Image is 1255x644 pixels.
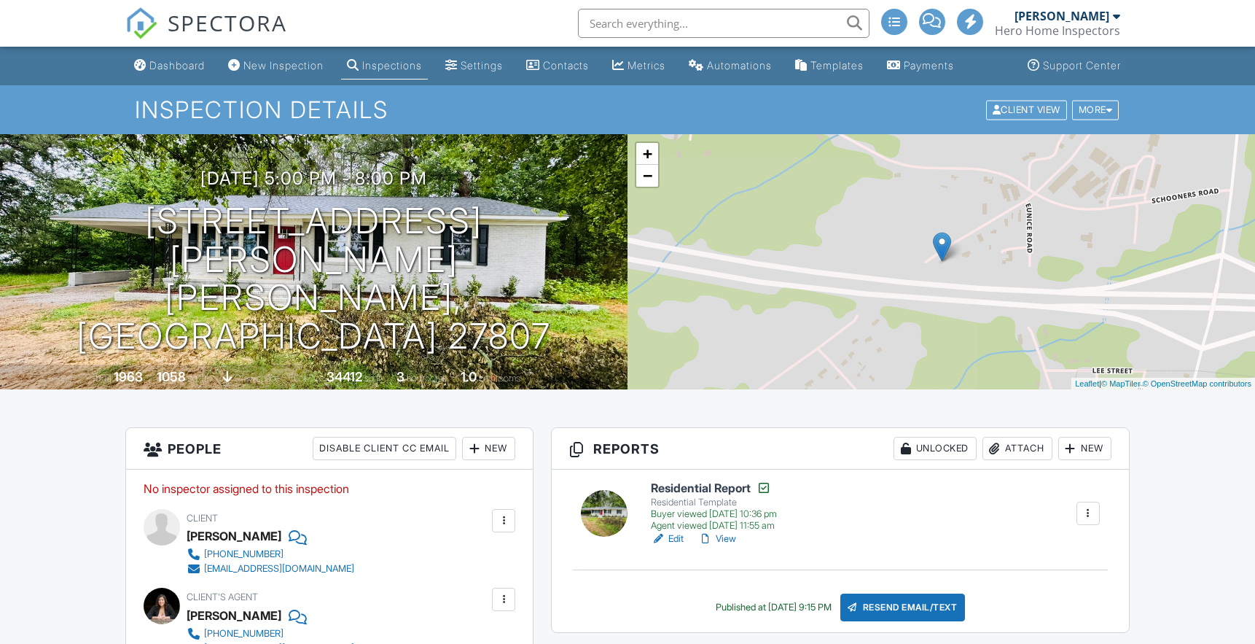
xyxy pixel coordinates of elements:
div: New [462,437,515,460]
div: New Inspection [243,59,324,71]
h3: Reports [552,428,1129,470]
div: Residential Template [651,497,777,508]
div: [EMAIL_ADDRESS][DOMAIN_NAME] [204,563,354,575]
span: crawlspace [235,373,280,384]
a: Settings [439,53,509,79]
input: Search everything... [578,9,869,38]
span: bathrooms [479,373,520,384]
a: View [698,532,736,546]
div: Automations [707,59,772,71]
a: Templates [789,53,869,79]
div: [PHONE_NUMBER] [204,628,284,640]
a: © MapTiler [1101,379,1141,388]
h6: Residential Report [651,481,777,495]
div: | [1071,378,1255,390]
div: 1963 [114,369,143,384]
a: Support Center [1022,53,1127,79]
div: Templates [810,59,864,71]
div: Dashboard [149,59,205,71]
div: [PERSON_NAME] [1014,9,1109,23]
a: Zoom out [636,165,658,187]
div: 3 [396,369,404,384]
a: Metrics [606,53,671,79]
h3: [DATE] 5:00 pm - 8:00 pm [200,168,427,188]
div: [PHONE_NUMBER] [204,548,284,560]
div: Contacts [543,59,589,71]
span: sq. ft. [188,373,208,384]
span: Lot Size [294,373,324,384]
div: Payments [904,59,954,71]
a: Inspections [341,53,428,79]
a: Residential Report Residential Template Buyer viewed [DATE] 10:36 pm Agent viewed [DATE] 11:55 am [651,481,777,532]
a: Automations (Basic) [683,53,778,79]
a: [PERSON_NAME] [187,605,281,626]
a: [EMAIL_ADDRESS][DOMAIN_NAME] [187,562,354,576]
div: Settings [461,59,503,71]
div: Disable Client CC Email [313,437,456,460]
a: Edit [651,532,684,546]
a: SPECTORA [125,20,287,50]
a: Zoom in [636,143,658,165]
a: Client View [985,104,1071,115]
div: 1.0 [461,369,477,384]
div: 34412 [327,369,362,384]
div: Support Center [1043,59,1121,71]
div: Buyer viewed [DATE] 10:36 pm [651,508,777,520]
a: Dashboard [128,53,211,79]
div: Attach [982,437,1052,460]
div: [PERSON_NAME] [187,525,281,547]
a: New Inspection [222,53,329,79]
div: Published at [DATE] 9:15 PM [716,602,832,613]
div: New [1058,437,1111,460]
a: Contacts [520,53,595,79]
div: 1058 [157,369,186,384]
div: Resend Email/Text [840,594,966,621]
a: [PHONE_NUMBER] [187,626,354,641]
span: Built [95,373,112,384]
h3: People [126,428,533,470]
span: Client's Agent [187,591,258,602]
div: Agent viewed [DATE] 11:55 am [651,520,777,532]
div: Client View [986,100,1067,120]
a: © OpenStreetMap contributors [1143,379,1251,388]
div: Inspections [362,59,422,71]
div: Unlocked [894,437,977,460]
a: Leaflet [1075,379,1099,388]
span: SPECTORA [168,7,287,38]
div: Hero Home Inspectors [995,23,1120,38]
h1: [STREET_ADDRESS][PERSON_NAME] [PERSON_NAME], [GEOGRAPHIC_DATA] 27807 [23,202,604,356]
a: [PHONE_NUMBER] [187,547,354,562]
a: Payments [881,53,960,79]
div: Metrics [627,59,665,71]
span: bedrooms [407,373,447,384]
p: No inspector assigned to this inspection [144,481,515,497]
span: Client [187,513,218,524]
span: sq.ft. [364,373,383,384]
img: The Best Home Inspection Software - Spectora [125,7,157,39]
h1: Inspection Details [135,97,1120,123]
div: More [1072,100,1119,120]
